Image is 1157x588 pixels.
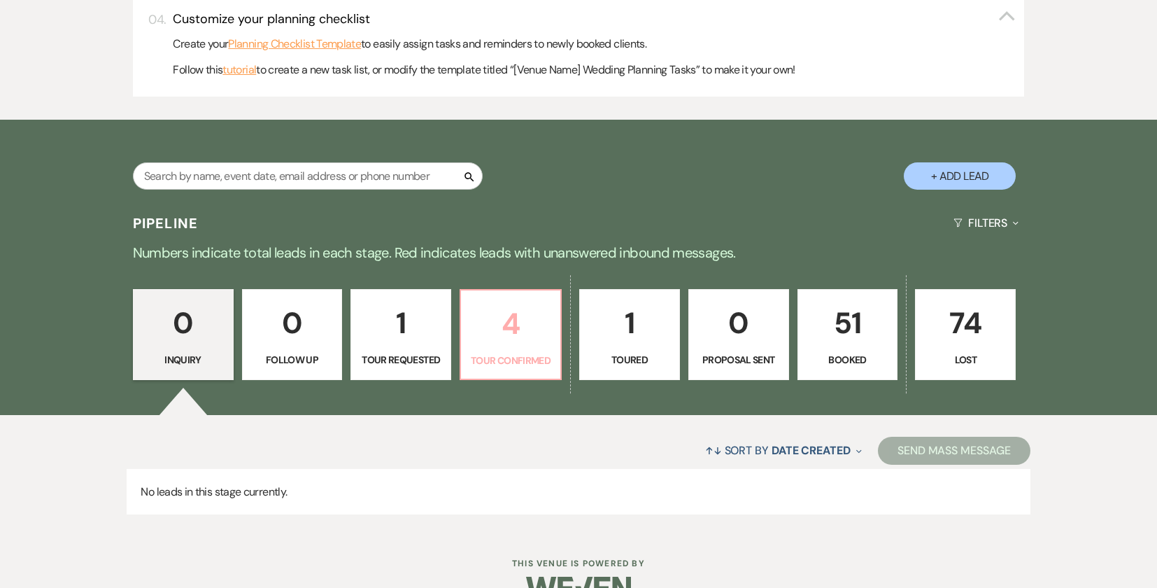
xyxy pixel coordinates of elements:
[460,289,562,380] a: 4Tour Confirmed
[705,443,722,458] span: ↑↓
[142,352,225,367] p: Inquiry
[772,443,851,458] span: Date Created
[251,352,334,367] p: Follow Up
[688,289,789,380] a: 0Proposal Sent
[173,61,1015,79] p: Follow this to create a new task list, or modify the template titled “[Venue Name] Wedding Planni...
[360,300,442,346] p: 1
[697,300,780,346] p: 0
[133,213,199,233] h3: Pipeline
[878,437,1030,465] button: Send Mass Message
[142,300,225,346] p: 0
[924,300,1007,346] p: 74
[173,35,1015,53] p: Create your to easily assign tasks and reminders to newly booked clients.
[904,162,1016,190] button: + Add Lead
[133,162,483,190] input: Search by name, event date, email address or phone number
[807,300,889,346] p: 51
[75,241,1082,264] p: Numbers indicate total leads in each stage. Red indicates leads with unanswered inbound messages.
[127,469,1030,515] p: No leads in this stage currently.
[579,289,680,380] a: 1Toured
[700,432,867,469] button: Sort By Date Created
[807,352,889,367] p: Booked
[360,352,442,367] p: Tour Requested
[222,61,256,79] a: tutorial
[924,352,1007,367] p: Lost
[797,289,898,380] a: 51Booked
[948,204,1024,241] button: Filters
[469,353,552,368] p: Tour Confirmed
[251,300,334,346] p: 0
[350,289,451,380] a: 1Tour Requested
[173,10,1015,28] button: Customize your planning checklist
[588,352,671,367] p: Toured
[173,10,370,28] h3: Customize your planning checklist
[133,289,234,380] a: 0Inquiry
[469,300,552,347] p: 4
[228,35,361,53] a: Planning Checklist Template
[697,352,780,367] p: Proposal Sent
[588,300,671,346] p: 1
[915,289,1016,380] a: 74Lost
[242,289,343,380] a: 0Follow Up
